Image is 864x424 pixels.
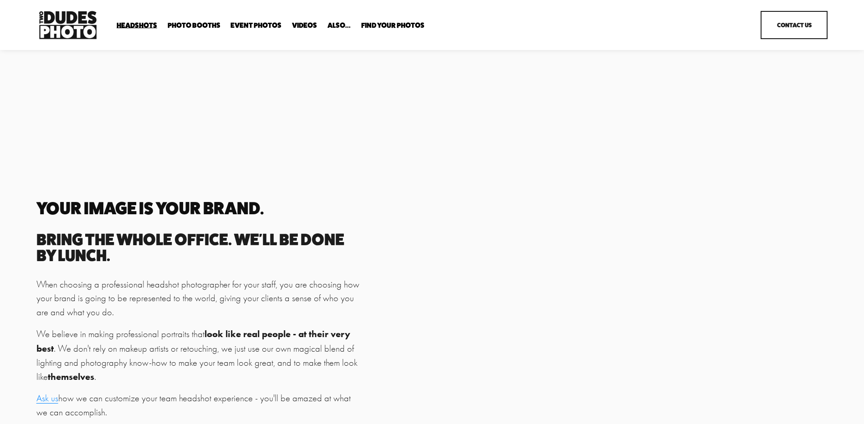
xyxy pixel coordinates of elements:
span: Find Your Photos [361,22,424,29]
a: folder dropdown [361,21,424,30]
a: Ask us [36,393,58,404]
p: how we can customize your team headshot experience - you'll be amazed at what we can accomplish. [36,392,363,420]
a: Contact Us [761,11,828,39]
strong: themselves [48,371,94,382]
a: Videos [292,21,317,30]
a: folder dropdown [117,21,157,30]
strong: look like real people - at their very best [36,328,353,354]
p: When choosing a professional headshot photographer for your staff, you are choosing how your bran... [36,278,363,320]
p: We believe in making professional portraits that . We don't rely on makeup artists or retouching,... [36,327,363,384]
a: Event Photos [230,21,281,30]
span: Also... [327,22,351,29]
span: Photo Booths [168,22,220,29]
h3: Bring the whole office. We'll be done by lunch. [36,231,363,263]
h2: Your image is your brand. [36,200,363,217]
a: folder dropdown [168,21,220,30]
span: Headshots [117,22,157,29]
img: Two Dudes Photo | Headshots, Portraits &amp; Photo Booths [36,9,99,41]
a: folder dropdown [327,21,351,30]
